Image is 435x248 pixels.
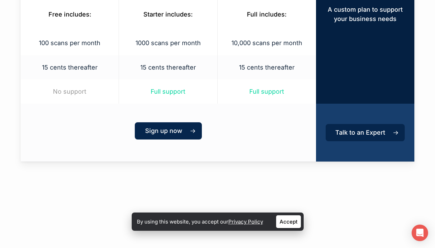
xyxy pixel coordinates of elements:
[48,11,91,18] span: Free includes:
[326,124,405,141] a: Talk to an Expert
[328,6,403,22] span: A custom plan to support your business needs
[335,129,385,136] span: Talk to an Expert
[28,38,111,48] p: 100 scans per month
[127,63,210,72] p: 15 cents thereafter
[28,63,111,72] p: 15 cents thereafter
[143,11,193,18] span: Starter includes:
[276,215,301,228] a: Accept
[127,38,210,48] p: 1000 scans per month
[151,88,185,95] span: Full support
[412,225,428,241] div: Open Intercom Messenger
[145,127,182,134] span: Sign up now
[53,88,86,95] span: No support
[247,11,286,18] span: Full includes:
[225,38,308,48] p: 10,000 scans per month
[228,218,263,225] a: Privacy Policy
[225,63,308,72] p: 15 cents thereafter
[249,88,284,95] span: Full support
[135,122,202,139] a: Sign up now
[137,217,263,226] p: By using this website, you accept our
